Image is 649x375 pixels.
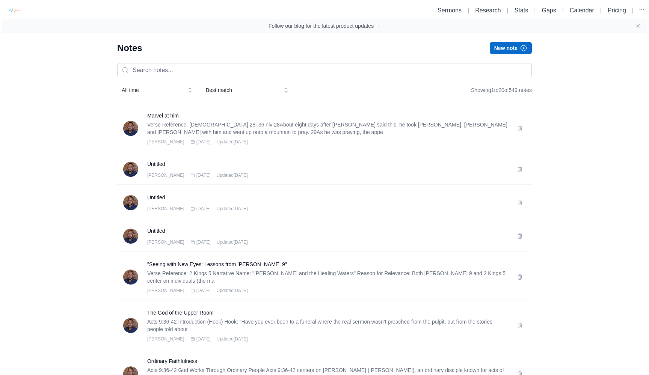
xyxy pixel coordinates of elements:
a: Untitled [147,194,508,201]
span: [DATE] [196,172,211,178]
span: Updated [DATE] [216,139,248,145]
img: Phillip Burch [123,162,138,177]
span: Updated [DATE] [216,172,248,178]
img: Phillip Burch [123,121,138,136]
span: [DATE] [196,239,211,245]
p: Verse Reference: [DEMOGRAPHIC_DATA]:28–36 niv 28About eight days after [PERSON_NAME] said this, h... [147,121,508,136]
li: | [629,6,637,15]
a: The God of the Upper Room [147,309,508,316]
span: Best match [206,86,278,94]
span: [DATE] [196,336,211,342]
span: [DATE] [196,139,211,145]
p: Verse Reference: 2 Kings 5 Narrative Name: "[PERSON_NAME] and the Healing Waters" Reason for Rele... [147,270,508,285]
a: Marvel at him [147,112,508,119]
span: Updated [DATE] [216,239,248,245]
li: | [531,6,539,15]
span: [PERSON_NAME] [147,288,184,294]
span: Updated [DATE] [216,288,248,294]
li: | [597,6,605,15]
a: Untitled [147,160,508,168]
li: | [465,6,472,15]
span: [DATE] [196,288,211,294]
img: Phillip Burch [123,229,138,244]
span: [PERSON_NAME] [147,139,184,145]
a: Stats [515,7,528,14]
p: Acts 9:36-42 Introduction (Hook) Hook: “Have you ever been to a funeral where the real sermon was... [147,318,508,333]
a: Calendar [570,7,594,14]
a: "Seeing with New Eyes: Lessons from [PERSON_NAME] 9" [147,261,508,268]
a: Pricing [608,7,626,14]
span: [PERSON_NAME] [147,239,184,245]
span: [PERSON_NAME] [147,336,184,342]
a: Follow our blog for the latest product updates → [269,22,380,30]
li: | [504,6,512,15]
span: [DATE] [196,206,211,212]
div: Showing 1 to 20 of 549 notes [471,83,532,97]
span: All time [122,86,182,94]
h1: Notes [117,42,142,54]
button: Best match [201,83,293,97]
img: Phillip Burch [123,270,138,285]
button: All time [117,83,197,97]
a: Sermons [438,7,462,14]
input: Search notes... [117,63,532,77]
a: Research [475,7,501,14]
button: Close banner [635,23,641,29]
span: Updated [DATE] [216,206,248,212]
span: [PERSON_NAME] [147,206,184,212]
img: Phillip Burch [123,318,138,333]
img: logo [6,2,23,19]
img: Phillip Burch [123,195,138,210]
button: New note [490,42,532,54]
a: Gaps [542,7,556,14]
span: [PERSON_NAME] [147,172,184,178]
a: Ordinary Faithfulness [147,357,508,365]
span: Updated [DATE] [216,336,248,342]
a: Untitled [147,227,508,235]
li: | [559,6,567,15]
